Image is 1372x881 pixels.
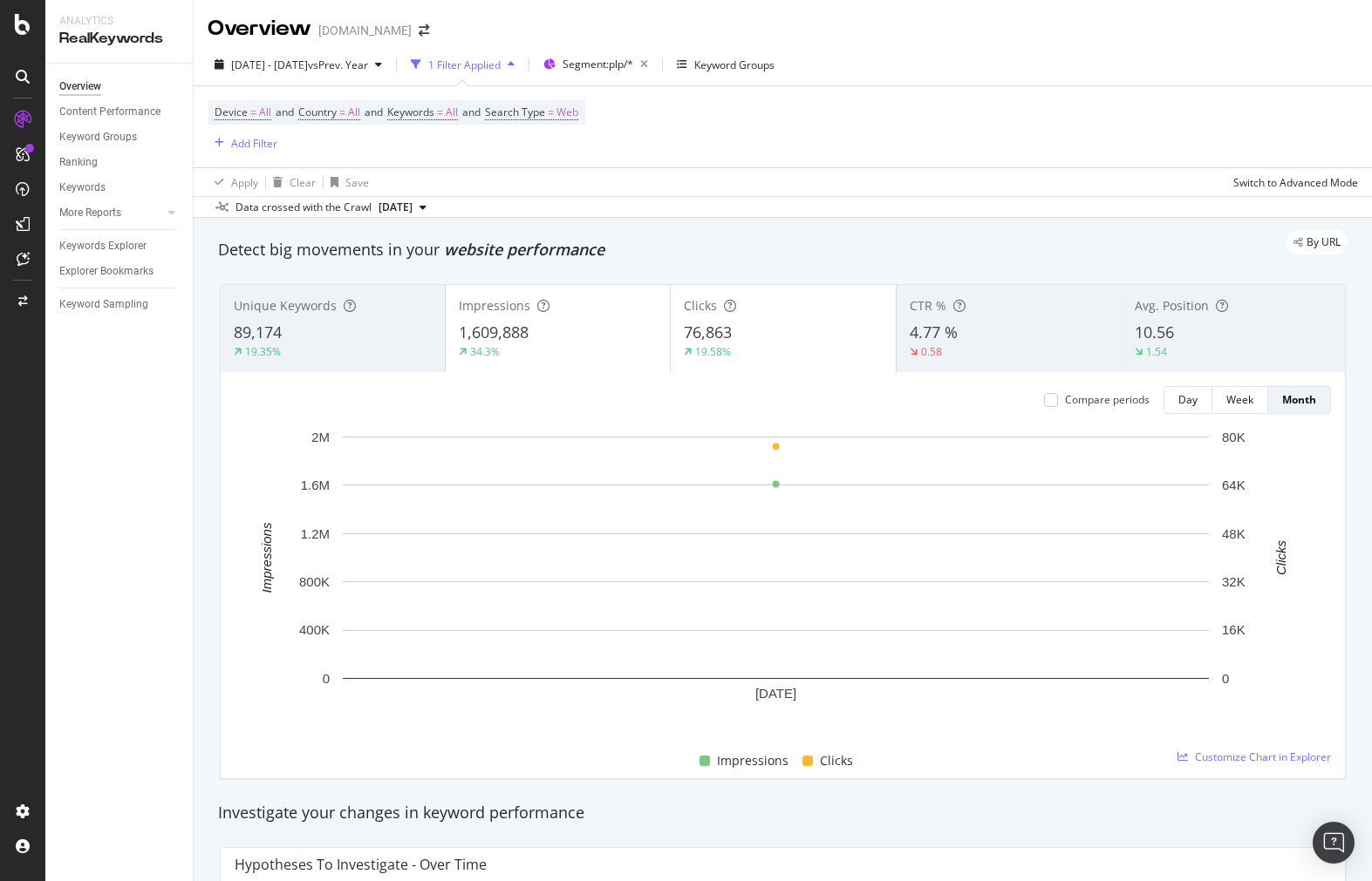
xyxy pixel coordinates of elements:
span: vs Prev. Year [308,58,368,72]
span: Impressions [717,750,788,771]
span: Unique Keywords [234,297,337,314]
div: RealKeywords [59,29,179,49]
span: Clicks [820,750,853,771]
span: Segment: plp/* [563,57,633,71]
span: Avg. Position [1135,297,1209,314]
div: Overview [59,78,101,96]
button: 1 Filter Applied [404,51,522,78]
button: Month [1268,386,1331,414]
div: Switch to Advanced Mode [1233,175,1358,190]
text: 1.2M [301,526,330,541]
span: 76,863 [684,322,732,342]
span: Web [556,100,578,125]
div: Overview [208,14,311,44]
text: [DATE] [755,686,796,701]
div: A chart. [235,428,1317,730]
text: 16K [1222,622,1246,637]
a: Explorer Bookmarks [59,262,181,281]
a: More Reports [59,204,163,222]
span: = [548,105,554,119]
span: CTR % [910,297,946,314]
div: 0.58 [921,344,942,359]
text: 80K [1222,430,1246,444]
text: 1.6M [301,478,330,492]
span: = [437,105,443,119]
span: All [348,100,360,125]
div: Open Intercom Messenger [1313,822,1355,864]
div: Explorer Bookmarks [59,262,154,281]
span: Search Type [485,105,545,119]
text: 800K [299,574,330,589]
span: All [259,100,271,125]
span: Impressions [459,297,530,314]
div: arrow-right-arrow-left [419,24,429,37]
text: 64K [1222,478,1246,492]
div: Data crossed with the Crawl [235,200,372,215]
button: Clear [266,168,316,196]
div: 19.58% [695,344,731,359]
span: 4.77 % [910,322,958,342]
button: Keyword Groups [670,51,782,78]
span: 10.56 [1135,322,1174,342]
span: 2025 Aug. 16th [379,200,413,215]
span: and [365,105,383,119]
div: legacy label [1287,230,1348,254]
div: 34.3% [470,344,500,359]
button: Apply [208,168,258,196]
div: Save [345,175,369,190]
button: Switch to Advanced Mode [1226,168,1358,196]
span: All [446,100,458,125]
button: [DATE] [372,197,433,218]
text: Clicks [1273,539,1288,574]
text: 400K [299,622,330,637]
div: Add Filter [231,136,277,151]
span: = [339,105,345,119]
div: Month [1282,392,1316,407]
text: 0 [1222,671,1229,686]
div: [DOMAIN_NAME] [318,22,412,39]
div: Compare periods [1065,392,1150,407]
button: Week [1212,386,1268,414]
div: Keyword Sampling [59,295,148,314]
button: Segment:plp/* [536,51,655,78]
span: Clicks [684,297,717,314]
text: Impressions [259,522,274,593]
div: Apply [231,175,258,190]
button: Save [324,168,369,196]
div: Keywords Explorer [59,237,147,255]
div: Clear [290,175,316,190]
div: 1.54 [1146,344,1167,359]
span: and [462,105,481,119]
button: Add Filter [208,132,277,153]
span: Keywords [387,105,434,119]
a: Keyword Groups [59,128,181,146]
span: 89,174 [234,322,282,342]
button: Day [1164,386,1212,414]
a: Customize Chart in Explorer [1177,749,1331,764]
span: Country [298,105,337,119]
div: Hypotheses to Investigate - Over Time [235,856,487,873]
span: [DATE] - [DATE] [231,58,308,72]
div: Week [1226,392,1253,407]
text: 0 [323,671,330,686]
a: Overview [59,78,181,96]
div: Day [1178,392,1198,407]
span: Device [215,105,248,119]
div: Analytics [59,14,179,29]
a: Keywords Explorer [59,237,181,255]
text: 32K [1222,574,1246,589]
div: Keywords [59,179,106,197]
div: Keyword Groups [694,58,775,72]
div: 1 Filter Applied [428,58,501,72]
span: and [276,105,294,119]
div: Investigate your changes in keyword performance [218,802,1348,824]
text: 48K [1222,526,1246,541]
a: Content Performance [59,103,181,121]
div: More Reports [59,204,121,222]
a: Keyword Sampling [59,295,181,314]
a: Keywords [59,179,181,197]
button: [DATE] - [DATE]vsPrev. Year [208,51,389,78]
a: Ranking [59,153,181,172]
div: 19.35% [245,344,281,359]
div: Keyword Groups [59,128,137,146]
